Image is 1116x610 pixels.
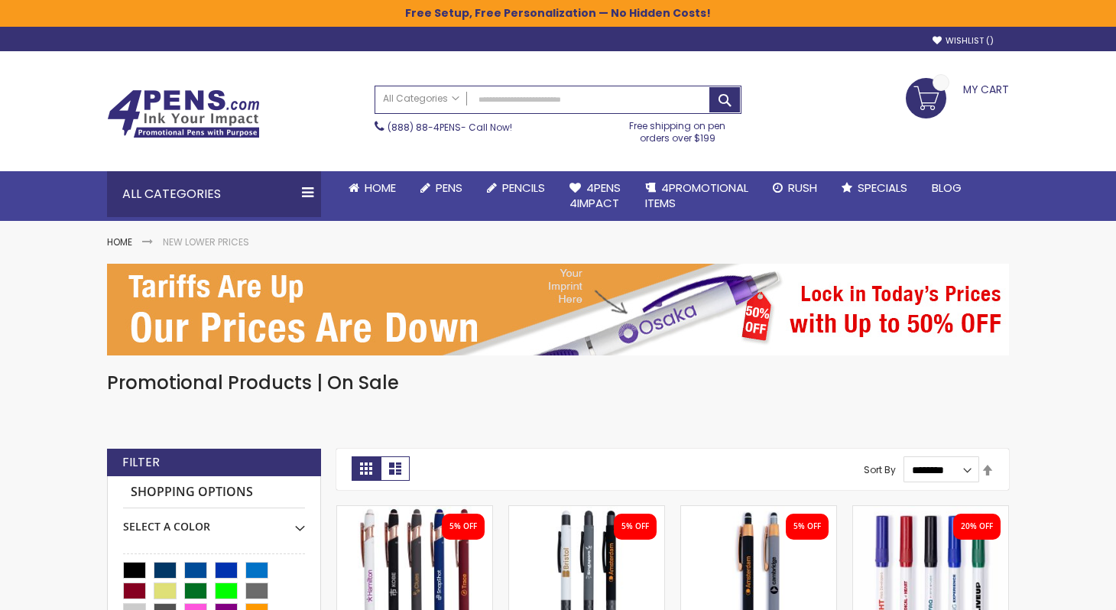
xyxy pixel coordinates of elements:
span: 4PROMOTIONAL ITEMS [645,180,748,211]
a: (888) 88-4PENS [388,121,461,134]
strong: Grid [352,456,381,481]
strong: New Lower Prices [163,235,249,248]
a: Pencils [475,171,557,205]
span: Pens [436,180,462,196]
div: All Categories [107,171,321,217]
span: - Call Now! [388,121,512,134]
span: 4Pens 4impact [569,180,621,211]
a: Wishlist [933,35,994,47]
a: Personalized Copper Penny Stylus Satin Soft Touch Click Metal Pen [681,505,836,518]
span: Pencils [502,180,545,196]
a: 4PROMOTIONALITEMS [633,171,761,221]
h1: Promotional Products | On Sale [107,371,1009,395]
div: 5% OFF [793,521,821,532]
a: Custom Recycled Fleetwood Stylus Satin Soft Touch Gel Click Pen [509,505,664,518]
a: Pens [408,171,475,205]
a: Home [336,171,408,205]
a: 4Pens4impact [557,171,633,221]
strong: Filter [122,454,160,471]
a: Promo Dry Erase No Roll Marker - Full Color Imprint [853,505,1008,518]
a: Custom Lexi Rose Gold Stylus Soft Touch Recycled Aluminum Pen [337,505,492,518]
a: Blog [920,171,974,205]
span: Rush [788,180,817,196]
span: Specials [858,180,907,196]
a: Specials [829,171,920,205]
div: Free shipping on pen orders over $199 [614,114,742,144]
a: Home [107,235,132,248]
div: 5% OFF [621,521,649,532]
img: 4Pens Custom Pens and Promotional Products [107,89,260,138]
a: Rush [761,171,829,205]
a: All Categories [375,86,467,112]
span: Blog [932,180,962,196]
span: Home [365,180,396,196]
span: All Categories [383,92,459,105]
strong: Shopping Options [123,476,305,509]
div: Select A Color [123,508,305,534]
img: New Lower Prices [107,264,1009,355]
div: 5% OFF [449,521,477,532]
div: 20% OFF [961,521,993,532]
label: Sort By [864,463,896,476]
